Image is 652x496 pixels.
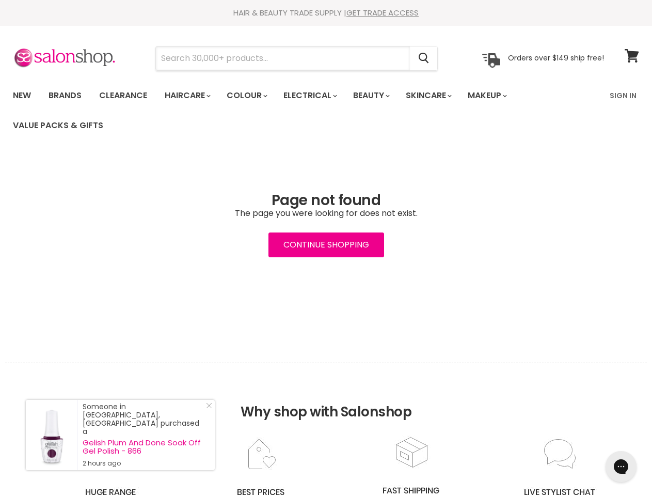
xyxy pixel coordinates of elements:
[268,233,384,257] a: Continue Shopping
[13,192,639,209] h1: Page not found
[5,81,603,141] ul: Main menu
[508,53,604,63] p: Orders over $149 ship free!
[13,209,639,218] p: The page you were looking for does not exist.
[157,85,217,106] a: Haircare
[600,447,642,486] iframe: Gorgias live chat messenger
[5,85,39,106] a: New
[156,47,410,70] input: Search
[603,85,643,106] a: Sign In
[202,402,212,413] a: Close Notification
[26,400,77,470] a: Visit product page
[398,85,458,106] a: Skincare
[91,85,155,106] a: Clearance
[5,363,647,436] h2: Why shop with Salonshop
[83,459,204,468] small: 2 hours ago
[83,439,204,455] a: Gelish Plum And Done Soak Off Gel Polish - 866
[5,115,111,136] a: Value Packs & Gifts
[345,85,396,106] a: Beauty
[276,85,343,106] a: Electrical
[206,402,212,409] svg: Close Icon
[219,85,274,106] a: Colour
[83,402,204,468] div: Someone in [GEOGRAPHIC_DATA], [GEOGRAPHIC_DATA] purchased a
[41,85,89,106] a: Brands
[155,46,438,71] form: Product
[346,7,419,18] a: GET TRADE ACCESS
[410,47,437,70] button: Search
[460,85,513,106] a: Makeup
